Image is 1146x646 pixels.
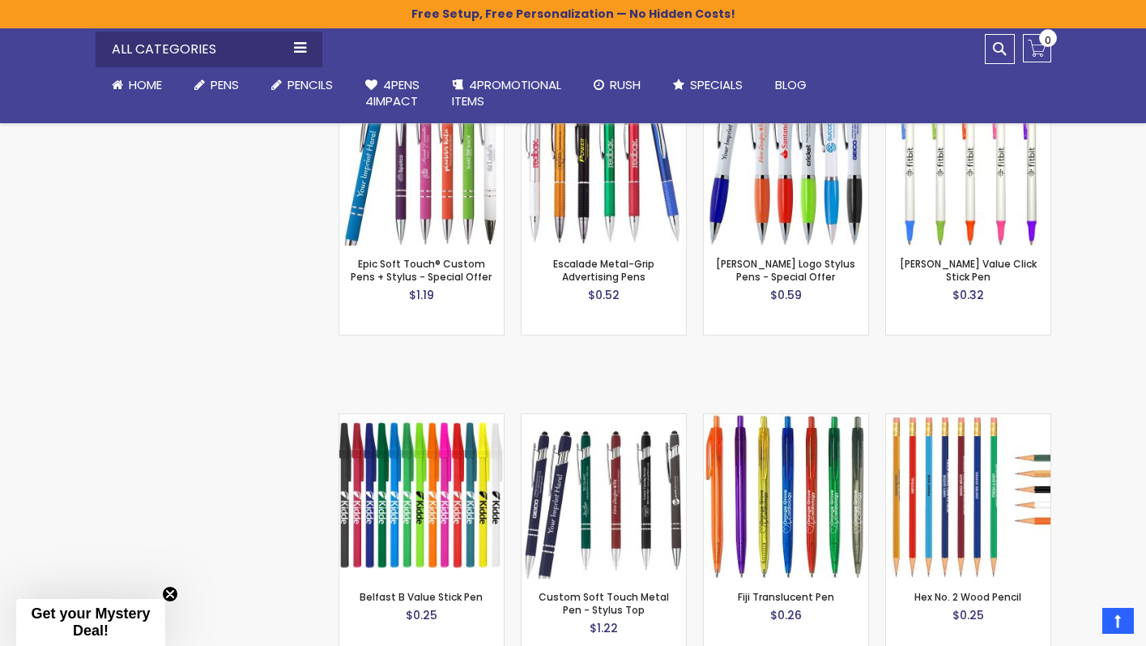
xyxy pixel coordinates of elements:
[716,257,855,284] a: [PERSON_NAME] Logo Stylus Pens - Special Offer
[178,67,255,103] a: Pens
[952,607,984,623] span: $0.25
[211,76,239,93] span: Pens
[610,76,641,93] span: Rush
[365,76,420,109] span: 4Pens 4impact
[452,76,561,109] span: 4PROMOTIONAL ITEMS
[409,287,434,303] span: $1.19
[770,287,802,303] span: $0.59
[288,76,333,93] span: Pencils
[1045,32,1051,48] span: 0
[775,76,807,93] span: Blog
[96,32,322,67] div: All Categories
[759,67,823,103] a: Blog
[657,67,759,103] a: Specials
[339,413,504,427] a: Belfast B Value Stick Pen
[886,81,1050,246] img: Orlando Bright Value Click Stick Pen
[704,81,868,246] img: Kimberly Logo Stylus Pens - Special Offer
[914,590,1021,604] a: Hex No. 2 Wood Pencil
[360,590,483,604] a: Belfast B Value Stick Pen
[590,620,618,636] span: $1.22
[900,257,1037,284] a: [PERSON_NAME] Value Click Stick Pen
[406,607,437,623] span: $0.25
[704,413,868,427] a: Fiji Translucent Pen
[553,257,654,284] a: Escalade Metal-Grip Advertising Pens
[16,599,165,646] div: Get your Mystery Deal!Close teaser
[522,414,686,579] img: Custom Soft Touch Metal Pen - Stylus Top
[255,67,349,103] a: Pencils
[162,586,178,602] button: Close teaser
[1023,34,1051,62] a: 0
[96,67,178,103] a: Home
[952,287,984,303] span: $0.32
[339,81,504,246] img: Epic Soft Touch® Custom Pens + Stylus - Special Offer
[704,414,868,579] img: Fiji Translucent Pen
[31,605,150,639] span: Get your Mystery Deal!
[351,257,492,284] a: Epic Soft Touch® Custom Pens + Stylus - Special Offer
[886,414,1050,579] img: Hex No. 2 Wood Pencil
[770,607,802,623] span: $0.26
[436,67,577,120] a: 4PROMOTIONALITEMS
[577,67,657,103] a: Rush
[539,590,669,617] a: Custom Soft Touch Metal Pen - Stylus Top
[522,413,686,427] a: Custom Soft Touch Metal Pen - Stylus Top
[349,67,436,120] a: 4Pens4impact
[588,287,620,303] span: $0.52
[738,590,834,604] a: Fiji Translucent Pen
[1102,608,1134,634] a: Top
[522,81,686,246] img: Escalade Metal-Grip Advertising Pens
[886,413,1050,427] a: Hex No. 2 Wood Pencil
[129,76,162,93] span: Home
[339,414,504,579] img: Belfast B Value Stick Pen
[690,76,743,93] span: Specials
